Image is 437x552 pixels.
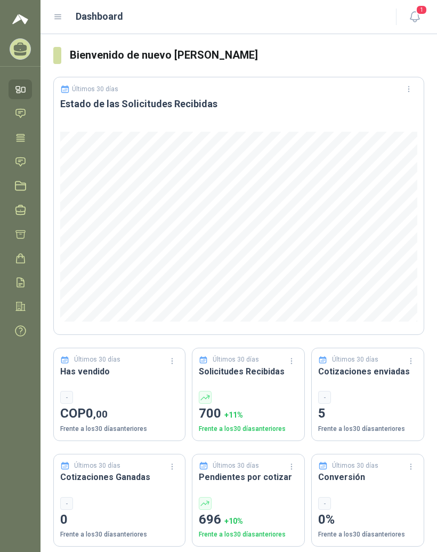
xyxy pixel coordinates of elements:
h3: Solicitudes Recibidas [199,365,298,378]
div: - [60,497,73,510]
p: 0% [318,510,417,530]
p: 696 [199,510,298,530]
h3: Conversión [318,470,417,484]
span: 0 [86,406,108,421]
h3: Cotizaciones enviadas [318,365,417,378]
p: Últimos 30 días [332,461,378,471]
p: Frente a los 30 días anteriores [318,530,417,540]
span: ,00 [93,408,108,420]
h3: Estado de las Solicitudes Recibidas [60,98,417,110]
div: - [318,391,331,404]
p: Últimos 30 días [74,461,120,471]
img: Logo peakr [12,13,28,26]
span: 1 [416,5,427,15]
p: Últimos 30 días [74,355,120,365]
p: Frente a los 30 días anteriores [60,424,179,434]
div: - [60,391,73,404]
span: + 11 % [224,411,243,419]
p: 5 [318,404,417,424]
p: 0 [60,510,179,530]
p: Últimos 30 días [72,85,118,93]
p: Frente a los 30 días anteriores [199,424,298,434]
span: + 10 % [224,517,243,525]
p: Últimos 30 días [213,461,259,471]
h3: Pendientes por cotizar [199,470,298,484]
div: - [318,497,331,510]
p: Últimos 30 días [332,355,378,365]
p: Frente a los 30 días anteriores [199,530,298,540]
p: COP [60,404,179,424]
p: Últimos 30 días [213,355,259,365]
p: 700 [199,404,298,424]
p: Frente a los 30 días anteriores [60,530,179,540]
h3: Bienvenido de nuevo [PERSON_NAME] [70,47,424,63]
h3: Has vendido [60,365,179,378]
button: 1 [405,7,424,27]
h3: Cotizaciones Ganadas [60,470,179,484]
h1: Dashboard [76,9,123,24]
p: Frente a los 30 días anteriores [318,424,417,434]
